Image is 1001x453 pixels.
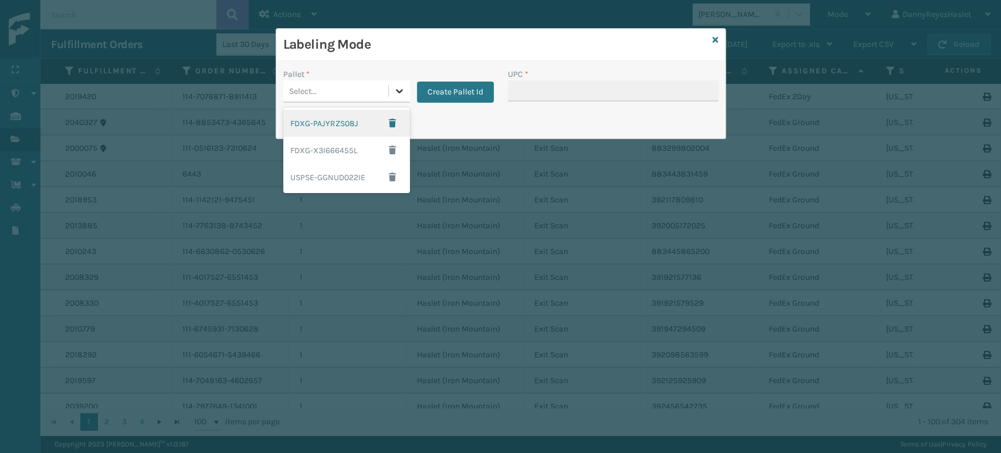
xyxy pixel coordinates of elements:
[508,68,528,80] label: UPC
[417,82,494,103] button: Create Pallet Id
[283,110,410,137] div: FDXG-PAJYRZS08J
[283,137,410,164] div: FDXG-X3I666455L
[283,164,410,191] div: USPSE-GGNUD022IE
[283,68,310,80] label: Pallet
[283,36,708,53] h3: Labeling Mode
[289,85,317,97] div: Select...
